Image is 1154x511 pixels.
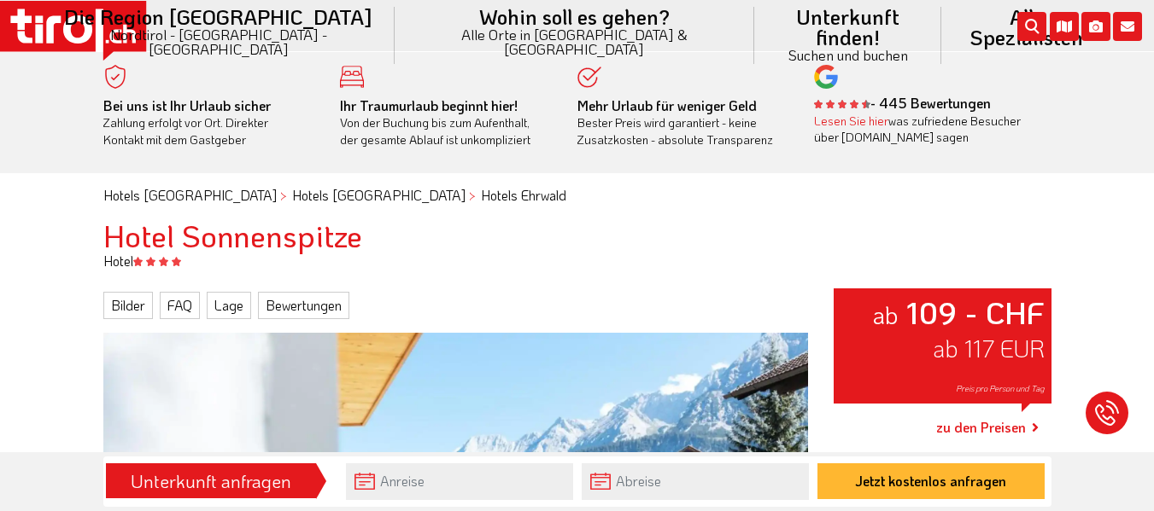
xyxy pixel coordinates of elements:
[103,186,277,204] a: Hotels [GEOGRAPHIC_DATA]
[340,96,518,114] b: Ihr Traumurlaub beginnt hier!
[956,383,1045,394] span: Preis pro Person und Tag
[817,463,1045,499] button: Jetzt kostenlos anfragen
[103,218,1051,253] h1: Hotel Sonnenspitze
[415,27,734,56] small: Alle Orte in [GEOGRAPHIC_DATA] & [GEOGRAPHIC_DATA]
[814,113,888,129] a: Lesen Sie hier
[111,467,311,496] div: Unterkunft anfragen
[577,97,789,148] div: Bester Preis wird garantiert - keine Zusatzkosten - absolute Transparenz
[906,292,1045,332] strong: 109 - CHF
[160,292,200,319] a: FAQ
[91,252,1064,270] div: Hotel
[814,94,991,112] b: - 445 Bewertungen
[933,333,1045,363] span: ab 117 EUR
[292,186,466,204] a: Hotels [GEOGRAPHIC_DATA]
[1081,12,1110,41] i: Fotogalerie
[1113,12,1142,41] i: Kontakt
[340,97,552,148] div: Von der Buchung bis zum Aufenthalt, der gesamte Ablauf ist unkompliziert
[1050,12,1079,41] i: Karte öffnen
[882,450,1026,470] a: unverbindlich Anfragen
[577,96,757,114] b: Mehr Urlaub für weniger Geld
[481,186,566,204] a: Hotels Ehrwald
[103,97,315,148] div: Zahlung erfolgt vor Ort. Direkter Kontakt mit dem Gastgeber
[103,96,271,114] b: Bei uns ist Ihr Urlaub sicher
[872,299,899,330] small: ab
[103,292,153,319] a: Bilder
[258,292,349,319] a: Bewertungen
[936,407,1026,450] a: zu den Preisen
[346,463,573,500] input: Anreise
[775,48,921,62] small: Suchen und buchen
[207,292,251,319] a: Lage
[582,463,809,500] input: Abreise
[814,113,1026,146] div: was zufriedene Besucher über [DOMAIN_NAME] sagen
[63,27,374,56] small: Nordtirol - [GEOGRAPHIC_DATA] - [GEOGRAPHIC_DATA]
